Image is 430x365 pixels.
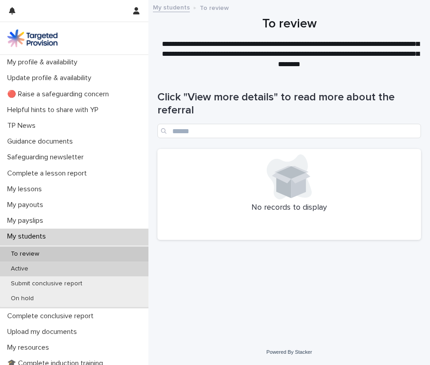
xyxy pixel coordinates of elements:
[163,203,416,213] p: No records to display
[7,29,58,47] img: M5nRWzHhSzIhMunXDL62
[4,122,43,130] p: TP News
[4,328,84,336] p: Upload my documents
[4,250,46,258] p: To review
[4,106,106,114] p: Helpful hints to share with YP
[4,295,41,302] p: On hold
[4,312,101,320] p: Complete conclusive report
[4,137,80,146] p: Guidance documents
[4,201,50,209] p: My payouts
[266,349,312,355] a: Powered By Stacker
[4,343,56,352] p: My resources
[157,91,421,117] h1: Click "View more details" to read more about the referral
[4,216,50,225] p: My payslips
[157,17,421,32] h1: To review
[157,124,421,138] input: Search
[200,2,229,12] p: To review
[4,153,91,162] p: Safeguarding newsletter
[4,280,90,288] p: Submit conclusive report
[153,2,190,12] a: My students
[4,58,85,67] p: My profile & availability
[4,74,99,82] p: Update profile & availability
[4,185,49,194] p: My lessons
[4,232,53,241] p: My students
[4,265,36,273] p: Active
[4,90,116,99] p: 🔴 Raise a safeguarding concern
[4,169,94,178] p: Complete a lesson report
